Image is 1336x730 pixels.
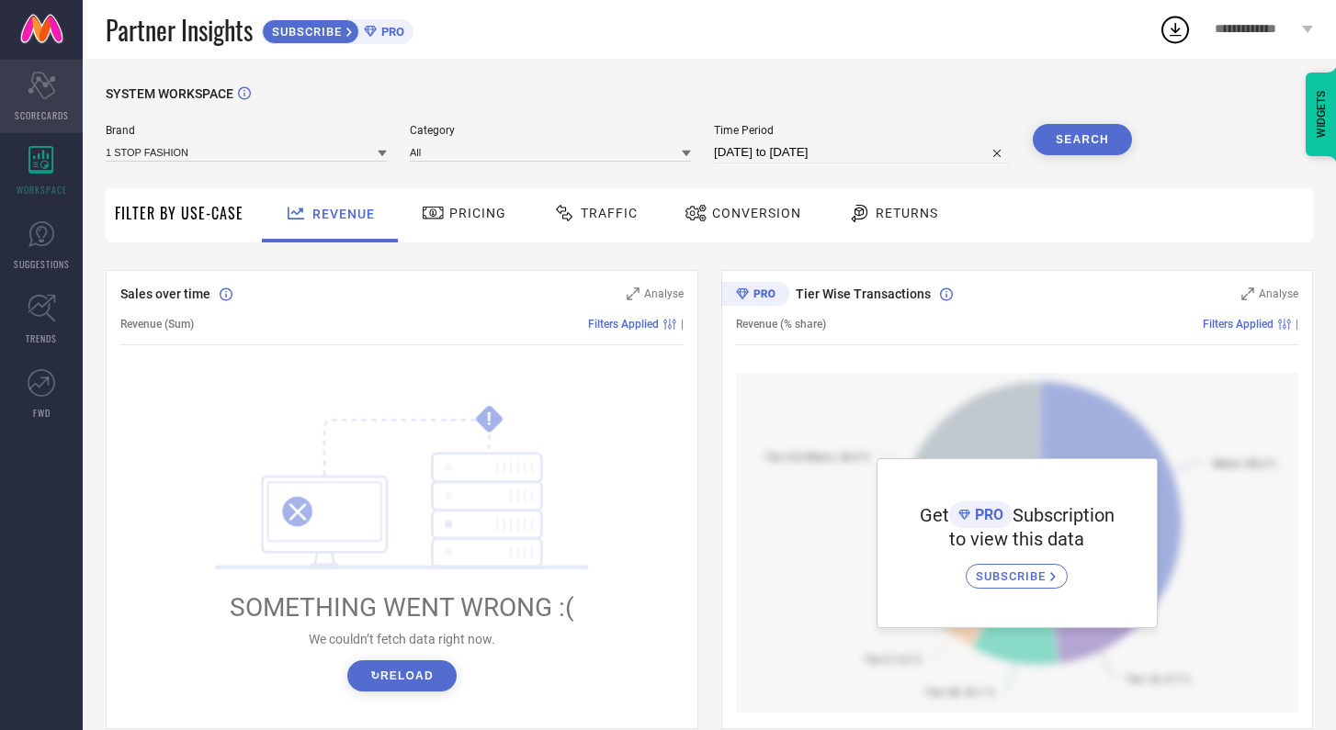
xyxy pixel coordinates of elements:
input: Select time period [714,141,1010,163]
span: SCORECARDS [15,108,69,122]
span: Revenue (% share) [736,318,826,331]
tspan: ! [487,409,492,430]
span: PRO [377,25,404,39]
span: Filters Applied [588,318,659,331]
span: Analyse [1259,287,1298,300]
svg: Zoom [627,287,640,300]
button: Search [1033,124,1132,155]
span: SUBSCRIBE [263,25,346,39]
a: SUBSCRIBE [966,550,1068,589]
span: TRENDS [26,331,57,345]
span: Revenue [312,207,375,221]
span: SOMETHING WENT WRONG :( [230,592,574,623]
span: Traffic [581,206,638,220]
span: SUGGESTIONS [14,257,70,271]
span: WORKSPACE [17,183,67,197]
span: Subscription [1013,504,1115,526]
span: PRO [970,506,1003,523]
span: Filter By Use-Case [115,202,243,224]
button: ↻Reload [347,660,457,691]
a: SUBSCRIBEPRO [262,15,413,44]
span: Returns [876,206,938,220]
span: Filters Applied [1203,318,1274,331]
span: Brand [106,124,387,137]
span: SYSTEM WORKSPACE [106,86,233,101]
span: to view this data [949,528,1084,550]
span: | [681,318,684,331]
span: Revenue (Sum) [120,318,194,331]
span: Category [410,124,691,137]
span: Analyse [644,287,684,300]
svg: Zoom [1241,287,1254,300]
span: Time Period [714,124,1010,137]
span: Pricing [449,206,506,220]
span: Get [920,504,949,526]
span: Tier Wise Transactions [796,286,931,301]
span: FWD [33,406,51,420]
div: Open download list [1159,13,1192,46]
div: Premium [721,282,789,309]
span: Conversion [712,206,801,220]
span: We couldn’t fetch data right now. [309,632,495,646]
span: Sales over time [120,286,210,301]
span: | [1296,318,1298,331]
span: Partner Insights [106,11,253,49]
span: SUBSCRIBE [976,569,1050,583]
